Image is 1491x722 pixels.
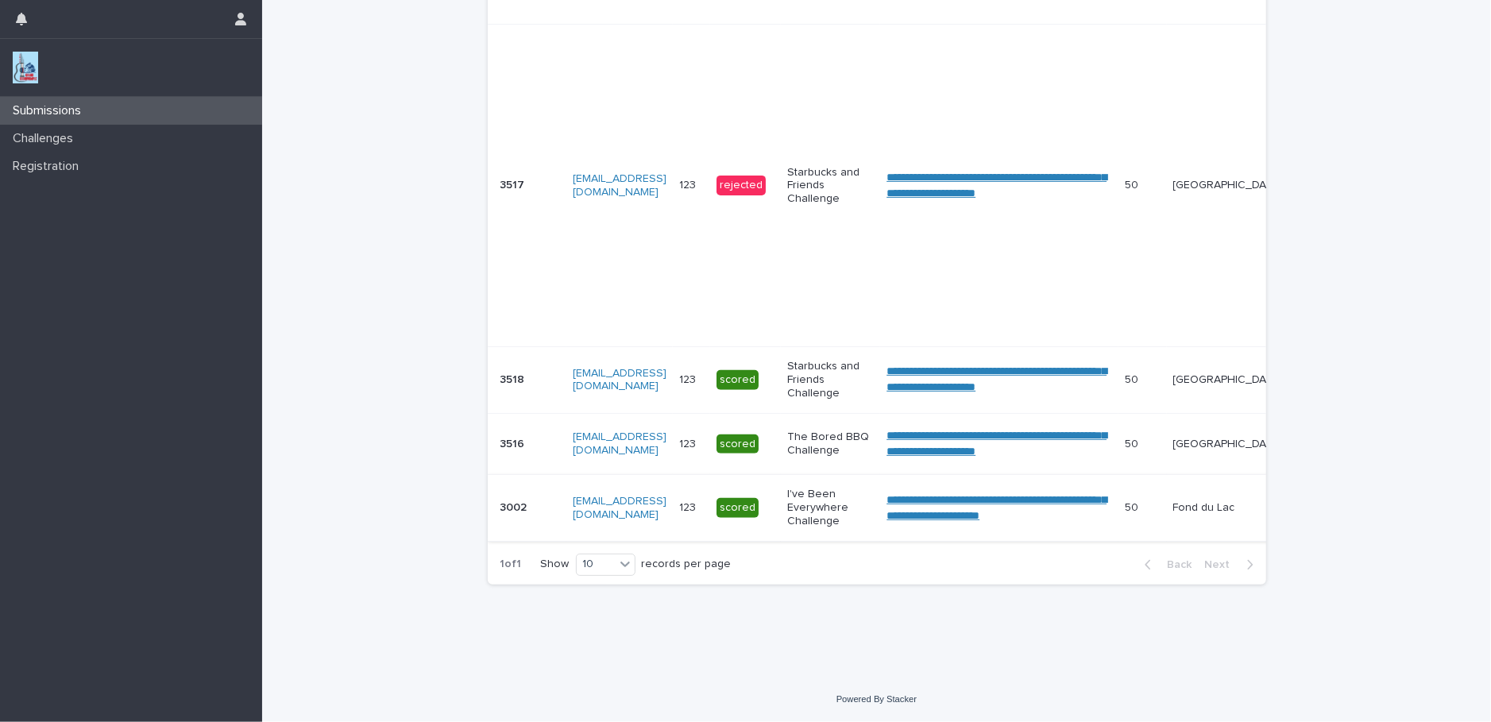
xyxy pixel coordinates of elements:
p: Show [541,558,570,571]
p: records per page [642,558,732,571]
p: 50 [1125,176,1141,192]
p: 123 [679,176,699,192]
div: scored [717,370,759,390]
a: [EMAIL_ADDRESS][DOMAIN_NAME] [573,431,666,456]
button: Back [1132,558,1199,572]
p: 123 [679,498,699,515]
p: Starbucks and Friends Challenge [787,166,874,206]
span: Next [1205,559,1240,570]
a: [EMAIL_ADDRESS][DOMAIN_NAME] [573,496,666,520]
p: [GEOGRAPHIC_DATA] [1173,373,1283,387]
p: Submissions [6,103,94,118]
span: Back [1158,559,1192,570]
div: 10 [577,556,615,573]
a: [EMAIL_ADDRESS][DOMAIN_NAME] [573,368,666,392]
div: rejected [717,176,766,195]
p: Registration [6,159,91,174]
p: 3516 [500,434,528,451]
p: Fond du Lac [1173,501,1283,515]
p: 3002 [500,498,531,515]
img: jxsLJbdS1eYBI7rVAS4p [13,52,38,83]
a: Powered By Stacker [836,694,917,704]
p: 50 [1125,370,1141,387]
p: 123 [679,370,699,387]
p: 50 [1125,498,1141,515]
p: 3517 [500,176,528,192]
p: 1 of 1 [488,545,535,584]
div: scored [717,434,759,454]
p: [GEOGRAPHIC_DATA] [1173,438,1283,451]
p: I've Been Everywhere Challenge [787,488,874,527]
p: [GEOGRAPHIC_DATA] [1173,179,1283,192]
button: Next [1199,558,1266,572]
a: [EMAIL_ADDRESS][DOMAIN_NAME] [573,173,666,198]
p: 3518 [500,370,528,387]
p: The Bored BBQ Challenge [787,430,874,458]
p: 50 [1125,434,1141,451]
p: Starbucks and Friends Challenge [787,360,874,400]
p: 123 [679,434,699,451]
div: scored [717,498,759,518]
p: Challenges [6,131,86,146]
